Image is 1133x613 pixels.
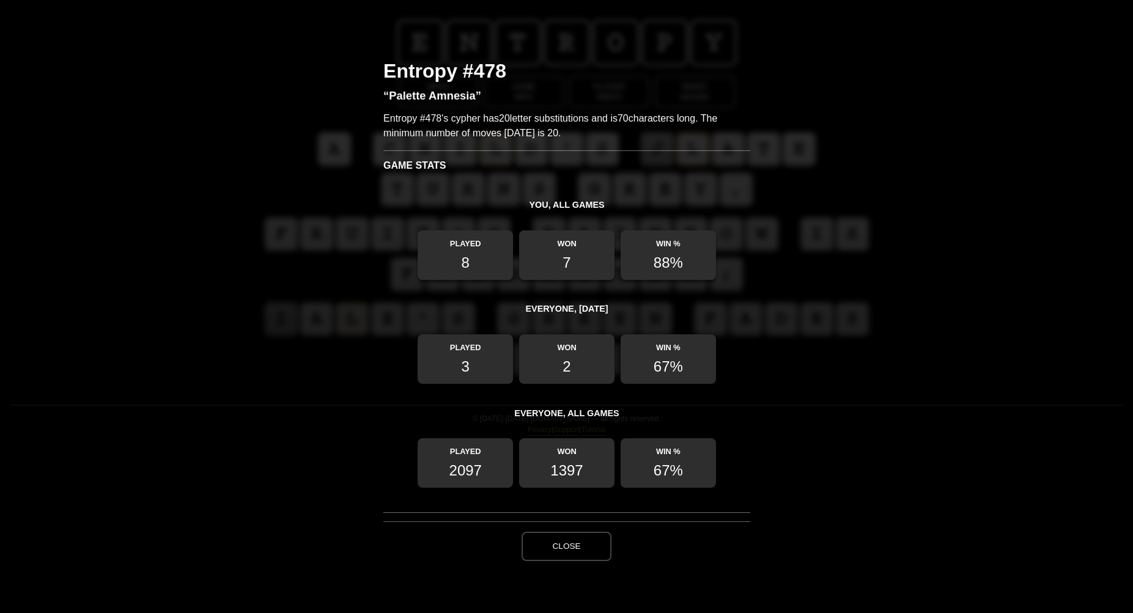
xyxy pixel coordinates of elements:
span: 7 [519,248,614,280]
h5: Played [418,334,513,352]
h5: Won [519,334,614,352]
h5: Won [519,439,614,457]
span: 1397 [519,457,614,488]
h3: Game Stats [383,150,750,180]
span: 3 [418,352,513,384]
span: 67% [620,352,715,384]
span: 67% [620,457,715,488]
span: 20 [498,113,509,123]
h3: “Palette Amnesia” [383,90,750,111]
span: 2097 [418,457,513,488]
h5: Won [519,230,614,248]
span: 70 [617,113,628,123]
h2: Entropy #478 [383,61,750,90]
p: Entropy #478's cypher has letter substitutions and is characters long. The minimum number of move... [383,111,750,150]
h5: Win % [620,230,715,248]
h5: Win % [620,334,715,352]
h5: Played [418,230,513,248]
h4: You, all games [383,190,750,216]
h3: Previous Puzzles [383,513,750,543]
span: 8 [418,248,513,280]
h5: Win % [620,439,715,457]
span: 2 [519,352,614,384]
h5: Played [418,439,513,457]
h4: Everyone, all games [383,398,750,424]
button: Close [522,532,611,561]
span: 88% [620,248,715,280]
h4: Everyone, [DATE] [383,295,750,320]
